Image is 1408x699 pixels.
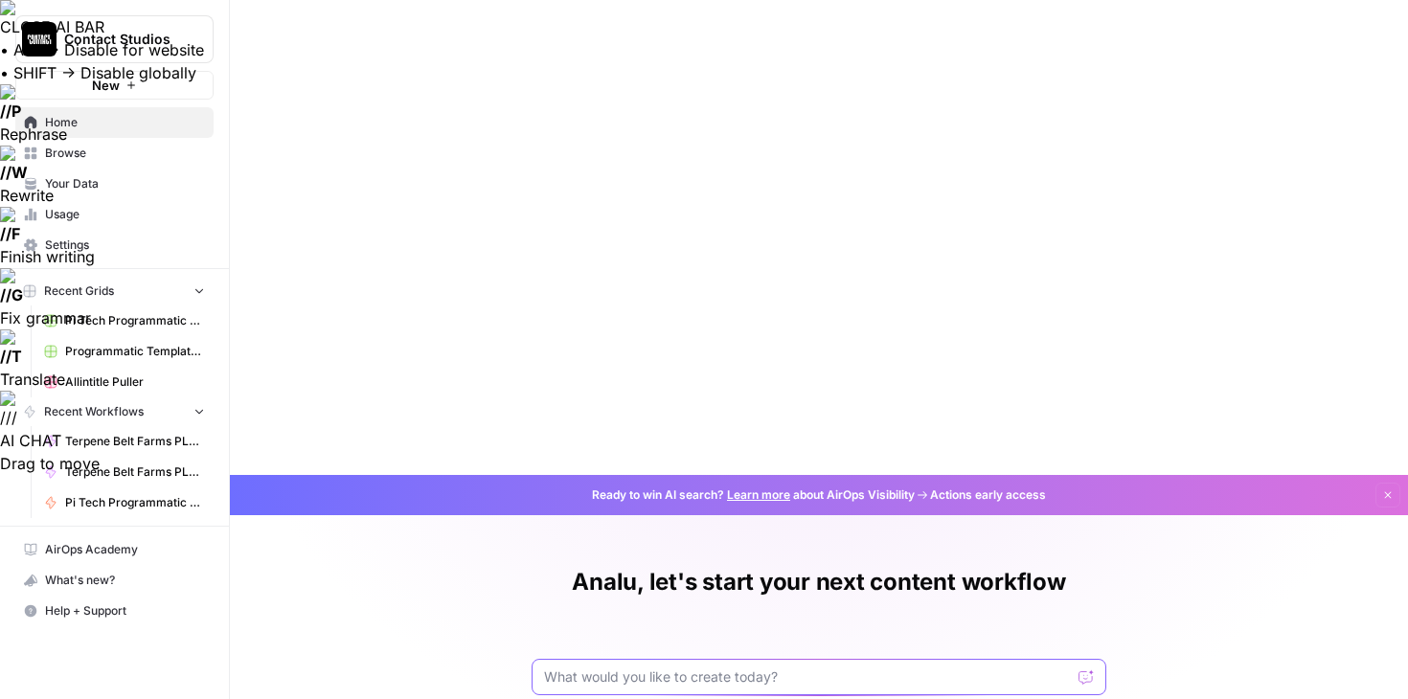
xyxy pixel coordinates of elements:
span: Help + Support [45,602,205,620]
button: What's new? [15,565,214,596]
span: AirOps Academy [45,541,205,558]
span: Actions early access [930,486,1046,504]
a: Learn more [727,487,790,502]
span: Ready to win AI search? about AirOps Visibility [592,486,915,504]
a: AirOps Academy [15,534,214,565]
div: What's new? [16,566,213,595]
input: What would you like to create today? [544,667,1071,687]
span: Pi Tech Programmatic Service pages [65,494,205,511]
button: Help + Support [15,596,214,626]
h1: Analu, let's start your next content workflow [572,567,1065,598]
a: Pi Tech Programmatic Service pages [35,487,214,518]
